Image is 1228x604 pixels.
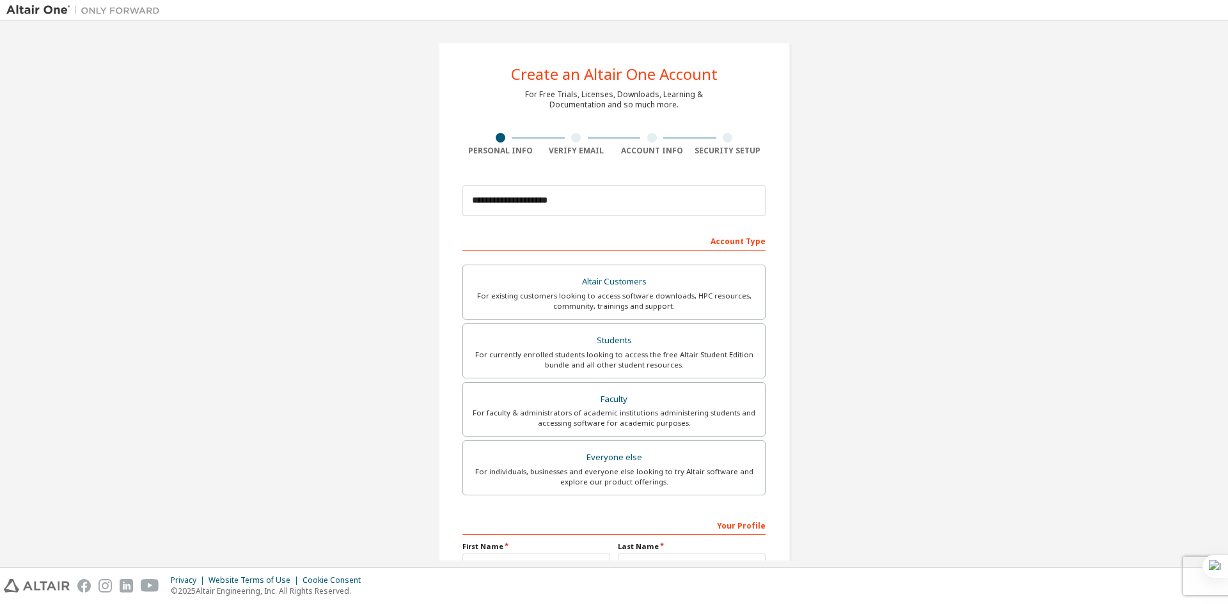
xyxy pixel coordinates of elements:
div: Account Type [462,230,766,251]
div: For Free Trials, Licenses, Downloads, Learning & Documentation and so much more. [525,89,703,110]
div: Privacy [171,575,209,585]
div: Cookie Consent [303,575,368,585]
div: Create an Altair One Account [511,66,718,82]
div: For faculty & administrators of academic institutions administering students and accessing softwa... [471,408,757,428]
div: Everyone else [471,449,757,467]
p: © 2025 Altair Engineering, Inc. All Rights Reserved. [171,585,368,596]
div: Account Info [614,146,690,156]
div: For individuals, businesses and everyone else looking to try Altair software and explore our prod... [471,467,757,487]
div: Students [471,332,757,350]
div: For currently enrolled students looking to access the free Altair Student Edition bundle and all ... [471,350,757,370]
div: Website Terms of Use [209,575,303,585]
div: Faculty [471,391,757,408]
img: linkedin.svg [120,579,133,592]
img: Altair One [6,4,166,17]
label: Last Name [618,541,766,552]
img: youtube.svg [141,579,159,592]
img: altair_logo.svg [4,579,70,592]
div: For existing customers looking to access software downloads, HPC resources, community, trainings ... [471,291,757,311]
img: facebook.svg [77,579,91,592]
div: Your Profile [462,515,766,535]
img: instagram.svg [98,579,112,592]
div: Personal Info [462,146,539,156]
div: Altair Customers [471,273,757,291]
label: First Name [462,541,610,552]
div: Verify Email [539,146,615,156]
div: Security Setup [690,146,766,156]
